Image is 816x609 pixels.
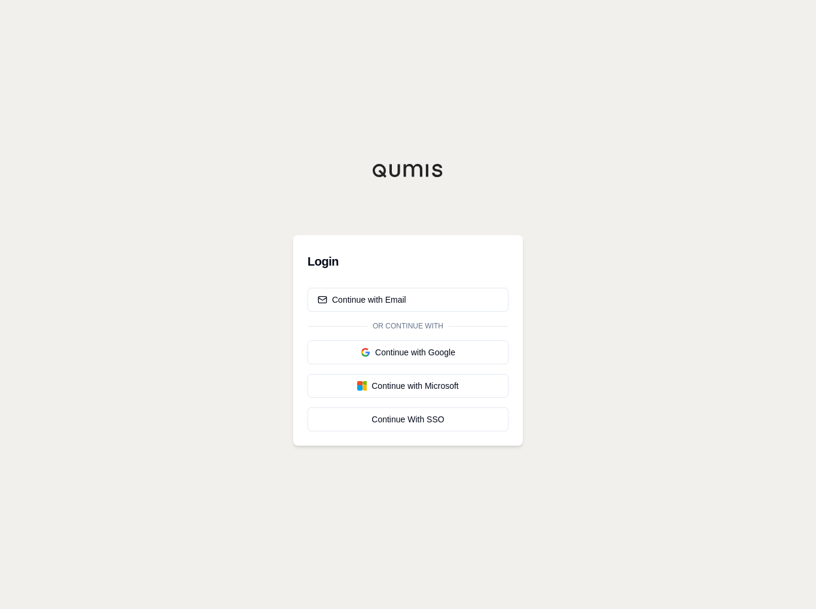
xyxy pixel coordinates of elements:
[318,294,406,306] div: Continue with Email
[368,321,448,331] span: Or continue with
[372,163,444,178] img: Qumis
[307,340,509,364] button: Continue with Google
[307,407,509,431] a: Continue With SSO
[318,346,498,358] div: Continue with Google
[307,374,509,398] button: Continue with Microsoft
[307,288,509,312] button: Continue with Email
[318,413,498,425] div: Continue With SSO
[318,380,498,392] div: Continue with Microsoft
[307,249,509,273] h3: Login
